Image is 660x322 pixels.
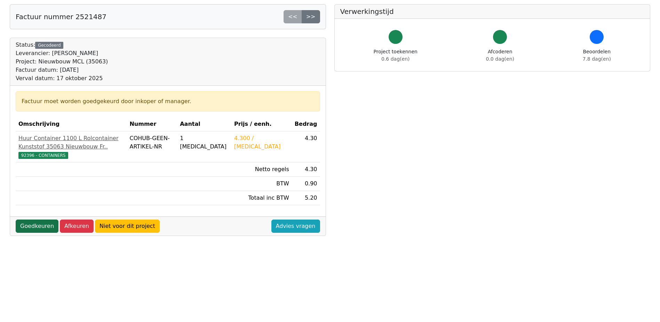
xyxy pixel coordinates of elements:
[340,7,645,16] h5: Verwerkingstijd
[486,56,514,62] span: 0.0 dag(en)
[16,41,108,83] div: Status:
[18,152,68,159] span: 92396 - CONTAINERS
[381,56,409,62] span: 0.6 dag(en)
[16,13,106,21] h5: Factuur nummer 2521487
[18,134,124,151] div: Huur Container 1100 L Rolcontainer Kunststof 35063 Nieuwbouw Fr..
[16,66,108,74] div: Factuur datum: [DATE]
[127,117,177,131] th: Nummer
[16,220,58,233] a: Goedkeuren
[292,117,320,131] th: Bedrag
[16,58,108,66] div: Project: Nieuwbouw MCL (35063)
[583,48,611,63] div: Beoordelen
[292,162,320,177] td: 4.30
[95,220,160,233] a: Niet voor dit project
[127,131,177,162] td: COHUB-GEEN-ARTIKEL-NR
[231,162,292,177] td: Netto regels
[177,117,231,131] th: Aantal
[18,134,124,159] a: Huur Container 1100 L Rolcontainer Kunststof 35063 Nieuwbouw Fr..92396 - CONTAINERS
[271,220,320,233] a: Advies vragen
[35,42,63,49] div: Gecodeerd
[180,134,229,151] div: 1 [MEDICAL_DATA]
[292,131,320,162] td: 4.30
[231,191,292,205] td: Totaal inc BTW
[302,10,320,23] a: >>
[374,48,418,63] div: Project toekennen
[16,49,108,58] div: Leverancier: [PERSON_NAME]
[60,220,94,233] a: Afkeuren
[16,74,108,83] div: Verval datum: 17 oktober 2025
[231,177,292,191] td: BTW
[583,56,611,62] span: 7.8 dag(en)
[16,117,127,131] th: Omschrijving
[231,117,292,131] th: Prijs / eenh.
[22,97,314,106] div: Factuur moet worden goedgekeurd door inkoper of manager.
[234,134,289,151] div: 4.300 / [MEDICAL_DATA]
[486,48,514,63] div: Afcoderen
[292,191,320,205] td: 5.20
[292,177,320,191] td: 0.90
